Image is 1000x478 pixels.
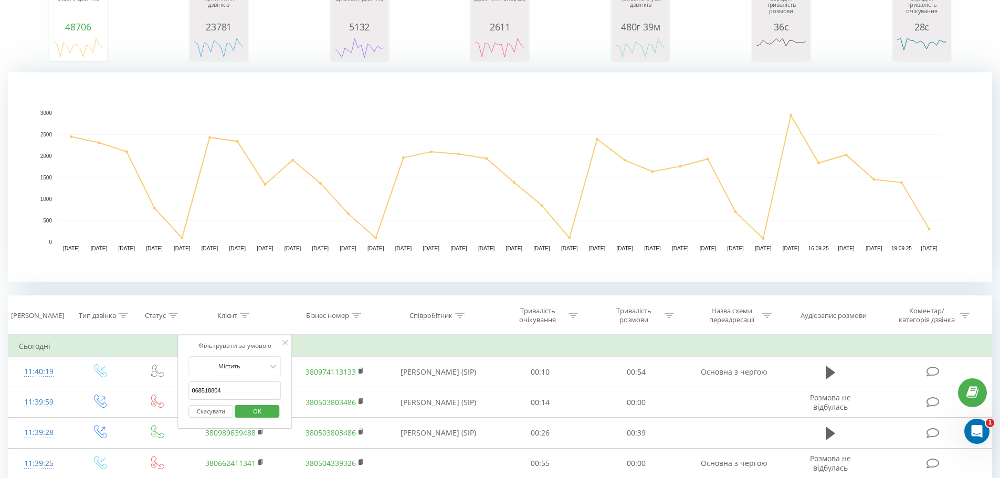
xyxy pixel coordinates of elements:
div: Фільтрувати за умовою [189,341,281,351]
text: [DATE] [146,246,163,251]
text: [DATE] [783,246,799,251]
div: Назва схеми переадресації [703,306,760,324]
td: 00:00 [588,387,685,418]
svg: A chart. [755,32,807,63]
text: [DATE] [257,246,273,251]
text: 2500 [40,132,52,137]
div: Бізнес номер [306,311,349,320]
text: [DATE] [63,246,80,251]
div: 5132 [333,22,386,32]
a: 380974113133 [306,367,356,377]
svg: A chart. [193,32,245,63]
svg: A chart. [333,32,386,63]
div: 36с [755,22,807,32]
text: 500 [43,218,52,224]
span: 1 [986,419,994,427]
text: [DATE] [478,246,495,251]
text: [DATE] [340,246,356,251]
text: [DATE] [672,246,689,251]
td: [PERSON_NAME] (SIP) [385,357,492,387]
text: [DATE] [285,246,301,251]
div: 480г 39м [614,22,667,32]
div: 23781 [193,22,245,32]
div: Тривалість очікування [510,306,566,324]
text: [DATE] [589,246,606,251]
div: Коментар/категорія дзвінка [896,306,957,324]
a: 380662411341 [205,458,256,468]
td: Сьогодні [8,336,992,357]
button: Скасувати [189,405,234,418]
svg: A chart. [8,72,992,282]
div: [PERSON_NAME] [11,311,64,320]
div: Клієнт [217,311,237,320]
svg: A chart. [52,32,104,63]
text: [DATE] [561,246,578,251]
div: 11:39:25 [19,453,59,474]
text: [DATE] [202,246,218,251]
text: [DATE] [921,246,938,251]
div: 28с [896,22,948,32]
td: 00:39 [588,418,685,448]
div: 11:39:28 [19,422,59,443]
text: 0 [49,239,52,245]
text: [DATE] [229,246,246,251]
text: [DATE] [506,246,523,251]
span: Розмова не відбулась [810,453,851,473]
div: Тривалість розмови [606,306,662,324]
text: [DATE] [616,246,633,251]
text: 1000 [40,196,52,202]
svg: A chart. [473,32,526,63]
text: [DATE] [367,246,384,251]
td: [PERSON_NAME] (SIP) [385,418,492,448]
div: 48706 [52,22,104,32]
a: 380503803486 [306,397,356,407]
div: Тип дзвінка [79,311,116,320]
text: 1500 [40,175,52,180]
a: 380503803486 [306,428,356,438]
td: 00:14 [492,387,588,418]
input: Введіть значення [189,381,281,400]
text: [DATE] [450,246,467,251]
text: [DATE] [866,246,882,251]
div: Співробітник [409,311,452,320]
text: 2000 [40,153,52,159]
div: 2611 [473,22,526,32]
a: 380504339326 [306,458,356,468]
div: Статус [145,311,166,320]
text: [DATE] [91,246,108,251]
div: Аудіозапис розмови [801,311,867,320]
svg: A chart. [614,32,667,63]
text: [DATE] [700,246,717,251]
td: 00:26 [492,418,588,448]
span: Розмова не відбулась [810,392,851,412]
button: OK [235,405,279,418]
text: 3000 [40,110,52,116]
text: [DATE] [727,246,744,251]
svg: A chart. [896,32,948,63]
text: [DATE] [838,246,855,251]
div: 11:39:59 [19,392,59,412]
text: 16.09.25 [808,246,829,251]
td: 00:54 [588,357,685,387]
text: [DATE] [119,246,135,251]
a: 380989639488 [205,428,256,438]
text: [DATE] [755,246,772,251]
text: [DATE] [644,246,661,251]
td: [PERSON_NAME] (SIP) [385,387,492,418]
text: [DATE] [174,246,191,251]
td: Основна з чергою [684,357,784,387]
td: 00:10 [492,357,588,387]
text: [DATE] [312,246,329,251]
text: [DATE] [533,246,550,251]
text: 19.09.25 [891,246,912,251]
text: [DATE] [423,246,439,251]
text: [DATE] [395,246,412,251]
